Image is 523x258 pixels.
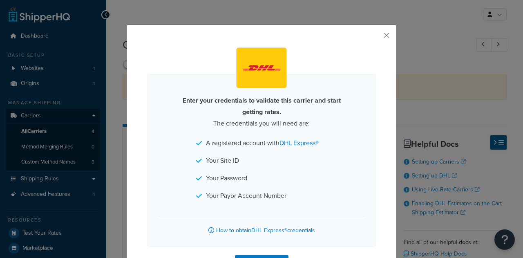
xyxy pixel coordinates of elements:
[183,96,341,117] strong: Enter your credentials to validate this carrier and start getting rates.
[158,216,365,236] a: How to obtainDHL Express®credentials
[172,95,351,129] p: The credentials you will need are:
[196,137,327,149] li: A registered account with
[196,190,327,202] li: Your Payor Account Number
[196,173,327,184] li: Your Password
[196,155,327,166] li: Your Site ID
[279,138,319,148] a: DHL Express®
[238,49,285,87] img: DHL Express®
